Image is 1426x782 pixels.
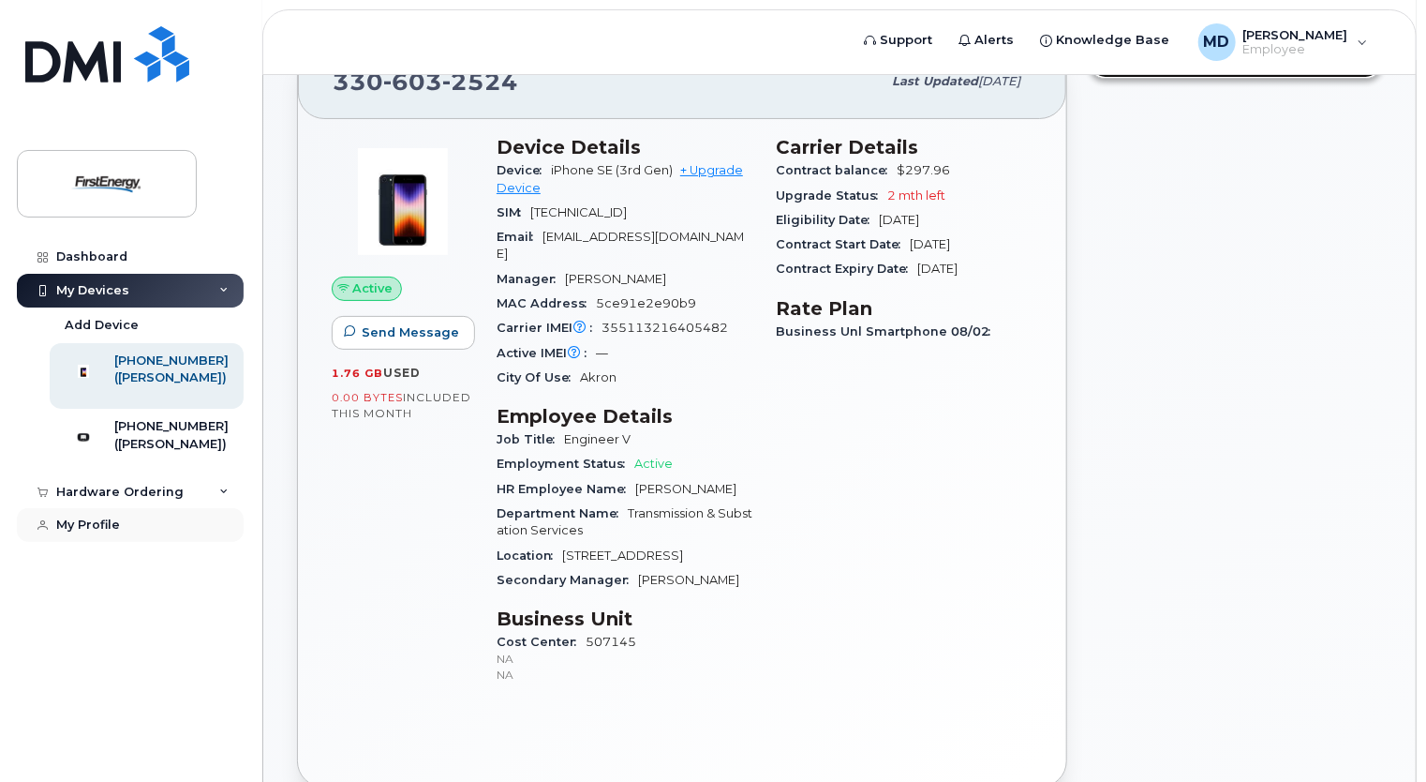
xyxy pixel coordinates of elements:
[497,635,586,649] span: Cost Center
[1243,42,1348,57] span: Employee
[634,457,673,471] span: Active
[602,321,728,335] span: 355113216405482
[347,145,459,258] img: image20231002-3703462-1angbar.jpeg
[596,296,696,310] span: 5ce91e2e90b9
[497,163,551,177] span: Device
[353,279,394,297] span: Active
[497,482,635,496] span: HR Employee Name
[852,22,946,59] a: Support
[497,296,596,310] span: MAC Address
[1185,23,1381,61] div: McCartney, David M
[776,297,1032,320] h3: Rate Plan
[497,432,564,446] span: Job Title
[497,272,565,286] span: Manager
[638,573,739,587] span: [PERSON_NAME]
[1344,700,1412,768] iframe: Messenger Launcher
[776,324,1000,338] span: Business Unl Smartphone 08/02
[892,74,978,88] span: Last updated
[383,366,421,380] span: used
[910,237,950,251] span: [DATE]
[879,213,919,227] span: [DATE]
[580,370,616,384] span: Akron
[497,667,753,683] p: NA
[332,316,475,350] button: Send Message
[978,74,1020,88] span: [DATE]
[332,367,383,380] span: 1.76 GB
[776,163,897,177] span: Contract balance
[333,68,518,96] span: 330
[497,405,753,428] h3: Employee Details
[1028,22,1183,59] a: Knowledge Base
[530,205,627,219] span: [TECHNICAL_ID]
[1204,31,1230,53] span: MD
[497,370,580,384] span: City Of Use
[1057,31,1170,50] span: Knowledge Base
[776,262,917,276] span: Contract Expiry Date
[497,573,638,587] span: Secondary Manager
[565,272,666,286] span: [PERSON_NAME]
[946,22,1028,59] a: Alerts
[497,230,744,261] span: [EMAIL_ADDRESS][DOMAIN_NAME]
[564,432,631,446] span: Engineer V
[776,213,879,227] span: Eligibility Date
[917,262,958,276] span: [DATE]
[383,68,442,96] span: 603
[897,163,950,177] span: $297.96
[362,323,459,341] span: Send Message
[497,230,542,244] span: Email
[497,136,753,158] h3: Device Details
[497,163,743,194] a: + Upgrade Device
[776,237,910,251] span: Contract Start Date
[497,321,602,335] span: Carrier IMEI
[596,346,608,360] span: —
[497,549,562,563] span: Location
[442,68,518,96] span: 2524
[635,482,736,496] span: [PERSON_NAME]
[497,506,628,520] span: Department Name
[497,346,596,360] span: Active IMEI
[497,651,753,667] p: NA
[776,188,887,203] span: Upgrade Status
[887,188,945,203] span: 2 mth left
[497,608,753,630] h3: Business Unit
[776,136,1032,158] h3: Carrier Details
[497,635,753,684] span: 507145
[497,457,634,471] span: Employment Status
[551,163,673,177] span: iPhone SE (3rd Gen)
[497,205,530,219] span: SIM
[562,549,683,563] span: [STREET_ADDRESS]
[975,31,1015,50] span: Alerts
[1243,27,1348,42] span: [PERSON_NAME]
[881,31,933,50] span: Support
[332,391,403,404] span: 0.00 Bytes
